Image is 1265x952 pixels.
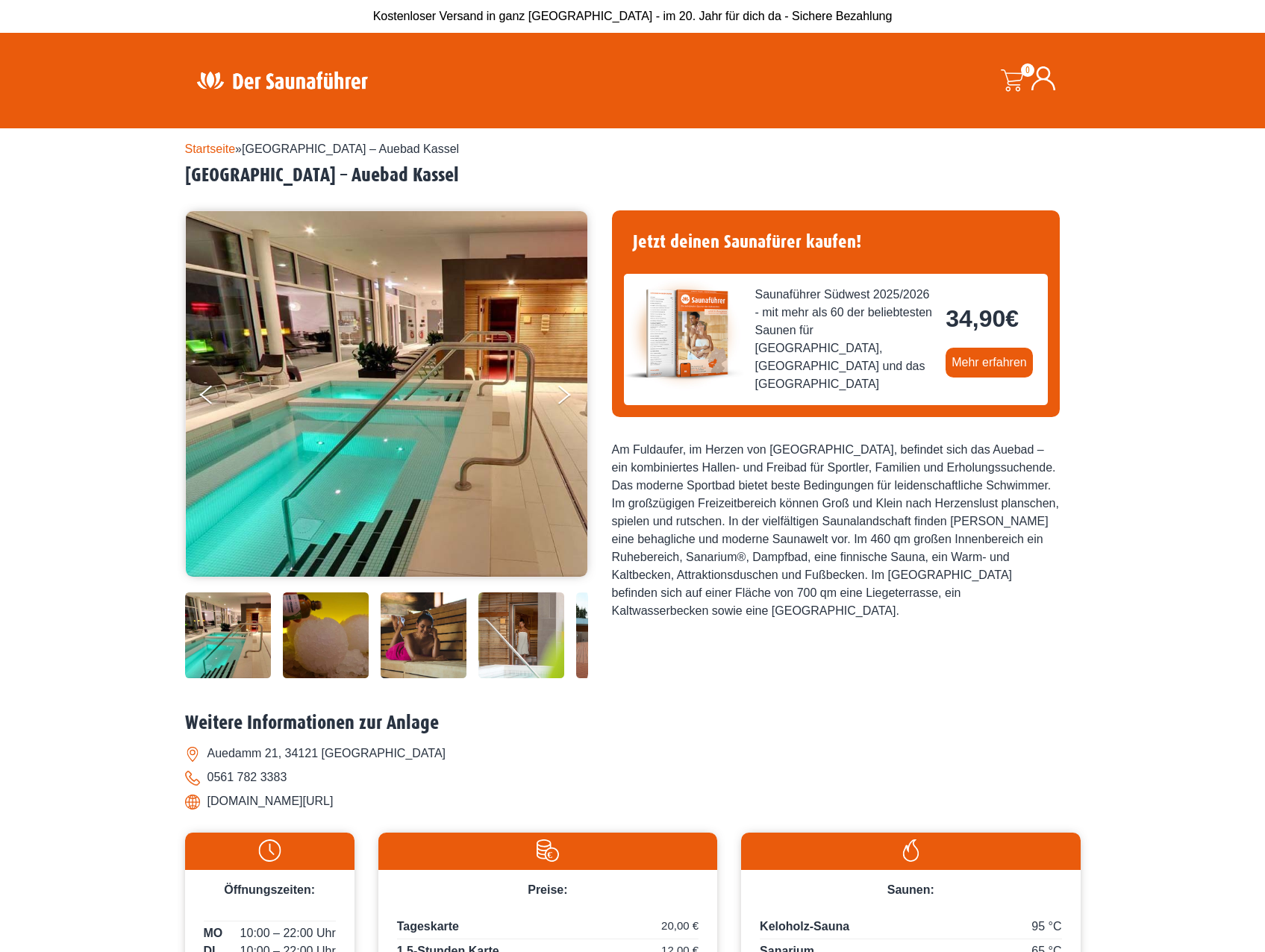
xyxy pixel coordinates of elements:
[185,164,1081,187] h2: [GEOGRAPHIC_DATA] – Auebad Kassel
[200,379,237,416] button: Previous
[661,918,699,935] span: 20,00 €
[555,379,593,416] button: Next
[373,10,893,22] span: Kostenloser Versand in ganz [GEOGRAPHIC_DATA] - im 20. Jahr für dich da - Sichere Bezahlung
[755,286,934,393] span: Saunaführer Südwest 2025/2026 - mit mehr als 60 der beliebtesten Saunen für [GEOGRAPHIC_DATA], [G...
[1021,63,1034,77] span: 0
[749,839,1072,862] img: Flamme-weiss.svg
[1031,918,1061,936] span: 95 °C
[240,924,336,942] span: 10:00 – 22:00 Uhr
[1005,305,1019,332] span: €
[185,789,1081,813] li: [DOMAIN_NAME][URL]
[397,918,699,939] p: Tageskarte
[946,348,1033,378] a: Mehr erfahren
[185,712,1081,735] h2: Weitere Informationen zur Anlage
[386,839,710,862] img: Preise-weiss.svg
[185,143,236,155] a: Startseite
[760,920,849,933] span: Keloholz-Sauna
[624,274,743,393] img: der-saunafuehrer-2025-suedwest.jpg
[528,883,567,896] span: Preise:
[185,765,1081,789] li: 0561 782 3383
[204,924,223,942] span: MO
[887,883,934,896] span: Saunen:
[242,143,459,155] span: [GEOGRAPHIC_DATA] – Auebad Kassel
[193,839,347,862] img: Uhr-weiss.svg
[946,305,1019,332] bdi: 34,90
[224,883,315,896] span: Öffnungszeiten:
[185,742,1081,765] li: Auedamm 21, 34121 [GEOGRAPHIC_DATA]
[624,222,1048,262] h4: Jetzt deinen Saunafürer kaufen!
[185,143,460,155] span: »
[612,441,1060,620] div: Am Fuldaufer, im Herzen von [GEOGRAPHIC_DATA], befindet sich das Auebad – ein kombiniertes Hallen...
